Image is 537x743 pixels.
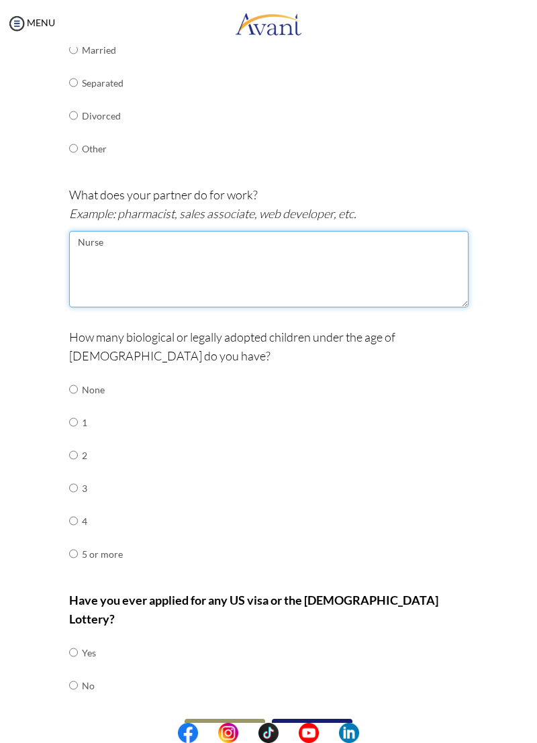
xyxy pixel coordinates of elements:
td: Married [82,34,149,66]
img: icon-menu.png [7,13,27,34]
b: Have you ever applied for any US visa or the [DEMOGRAPHIC_DATA] Lottery? [69,593,438,626]
img: logo.png [235,3,302,44]
img: blank.png [198,723,218,743]
td: 4 [82,505,123,538]
p: What does your partner do for work? [69,185,469,223]
img: blank.png [279,723,299,743]
img: blank.png [238,723,258,743]
p: How many biological or legally adopted children under the age of [DEMOGRAPHIC_DATA] do you have? [69,328,469,365]
td: 2 [82,439,123,472]
img: blank.png [319,723,339,743]
td: 5 or more [82,538,123,571]
img: tt.png [258,723,279,743]
button: Back [185,719,265,740]
td: Yes [82,636,96,669]
td: 1 [82,406,123,439]
a: MENU [7,17,55,28]
i: Example: pharmacist, sales associate, web developer, etc. [69,206,356,221]
td: Separated [82,66,149,99]
td: Other [82,132,149,165]
td: None [82,373,123,406]
img: li.png [339,723,359,743]
td: 3 [82,472,123,505]
td: No [82,669,96,702]
button: Next [272,719,352,740]
img: in.png [218,723,238,743]
td: Divorced [82,99,149,132]
img: yt.png [299,723,319,743]
img: fb.png [178,723,198,743]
